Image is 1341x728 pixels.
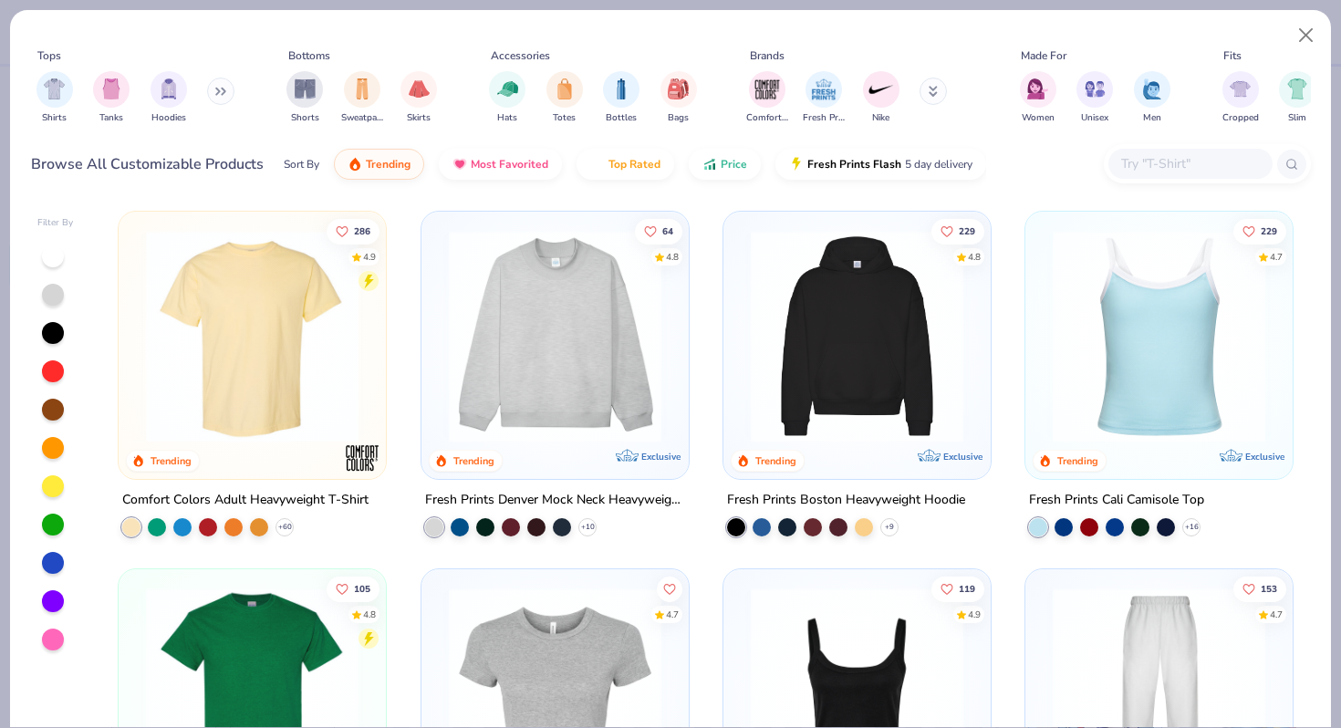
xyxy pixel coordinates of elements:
div: filter for Skirts [400,71,437,125]
span: Bags [668,111,689,125]
span: Women [1022,111,1055,125]
span: Top Rated [608,157,660,172]
div: filter for Hoodies [151,71,187,125]
img: trending.gif [348,157,362,172]
button: Trending [334,149,424,180]
img: Skirts Image [409,78,430,99]
div: Filter By [37,216,74,230]
div: filter for Comfort Colors [746,71,788,125]
span: Hats [497,111,517,125]
span: Bottles [606,111,637,125]
span: Exclusive [641,451,681,463]
div: filter for Bottles [603,71,639,125]
button: Like [1233,577,1286,602]
button: Most Favorited [439,149,562,180]
span: Trending [366,157,411,172]
div: 4.7 [665,608,678,622]
span: Slim [1288,111,1306,125]
img: Men Image [1142,78,1162,99]
button: Like [931,218,984,244]
div: Accessories [491,47,550,64]
img: TopRated.gif [590,157,605,172]
img: Totes Image [555,78,575,99]
img: Sweatpants Image [352,78,372,99]
span: Sweatpants [341,111,383,125]
div: Comfort Colors Adult Heavyweight T-Shirt [122,489,369,512]
span: Hoodies [151,111,186,125]
span: Shirts [42,111,67,125]
button: filter button [1076,71,1113,125]
span: 105 [354,585,370,594]
button: filter button [400,71,437,125]
img: Fresh Prints Image [810,76,837,103]
button: Like [656,577,681,602]
button: filter button [863,71,899,125]
button: Price [689,149,761,180]
span: Cropped [1222,111,1259,125]
div: filter for Tanks [93,71,130,125]
button: filter button [603,71,639,125]
button: filter button [1134,71,1170,125]
span: + 10 [580,522,594,533]
button: Fresh Prints Flash5 day delivery [775,149,986,180]
button: Close [1289,18,1324,53]
button: filter button [1222,71,1259,125]
span: + 16 [1185,522,1199,533]
button: filter button [93,71,130,125]
div: 4.7 [1270,608,1283,622]
div: filter for Nike [863,71,899,125]
span: Most Favorited [471,157,548,172]
div: filter for Shirts [36,71,73,125]
img: Shirts Image [44,78,65,99]
button: Like [931,577,984,602]
span: 229 [1261,226,1277,235]
div: filter for Women [1020,71,1056,125]
div: filter for Cropped [1222,71,1259,125]
img: Nike Image [868,76,895,103]
button: filter button [489,71,525,125]
span: 153 [1261,585,1277,594]
img: 91acfc32-fd48-4d6b-bdad-a4c1a30ac3fc [742,230,972,442]
img: Cropped Image [1230,78,1251,99]
span: Comfort Colors [746,111,788,125]
span: 5 day delivery [905,154,972,175]
button: Top Rated [577,149,674,180]
span: Unisex [1081,111,1108,125]
span: 64 [661,226,672,235]
span: Exclusive [1245,451,1284,463]
div: filter for Men [1134,71,1170,125]
span: + 9 [885,522,894,533]
span: 286 [354,226,370,235]
button: filter button [1279,71,1315,125]
div: filter for Fresh Prints [803,71,845,125]
div: Sort By [284,156,319,172]
img: Women Image [1027,78,1048,99]
div: Made For [1021,47,1066,64]
img: Bottles Image [611,78,631,99]
span: Men [1143,111,1161,125]
div: filter for Hats [489,71,525,125]
span: 119 [959,585,975,594]
div: 4.8 [363,608,376,622]
img: Bags Image [668,78,688,99]
button: Like [327,577,379,602]
button: Like [1233,218,1286,244]
span: Exclusive [943,451,982,463]
div: filter for Bags [660,71,697,125]
img: most_fav.gif [452,157,467,172]
div: 4.7 [1270,250,1283,264]
span: Totes [553,111,576,125]
div: Fits [1223,47,1242,64]
button: Like [327,218,379,244]
div: filter for Slim [1279,71,1315,125]
div: Fresh Prints Cali Camisole Top [1029,489,1204,512]
span: Price [721,157,747,172]
img: flash.gif [789,157,804,172]
span: 229 [959,226,975,235]
img: Shorts Image [295,78,316,99]
input: Try "T-Shirt" [1119,153,1260,174]
div: Browse All Customizable Products [31,153,264,175]
img: d4a37e75-5f2b-4aef-9a6e-23330c63bbc0 [972,230,1203,442]
button: filter button [746,71,788,125]
button: filter button [151,71,187,125]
